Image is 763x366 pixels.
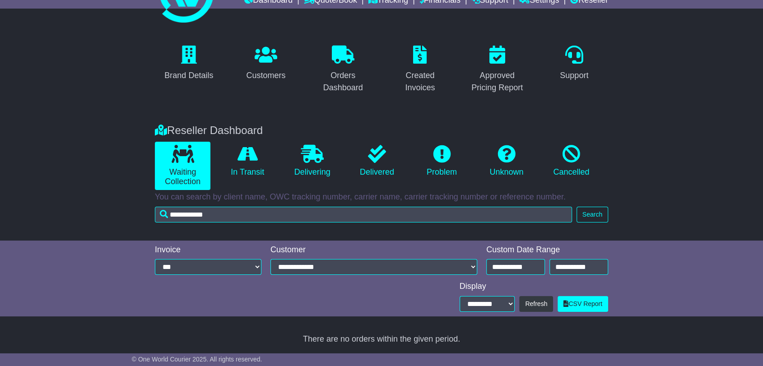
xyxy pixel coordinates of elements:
[158,42,219,85] a: Brand Details
[463,42,531,97] a: Approved Pricing Report
[155,334,608,344] div: There are no orders within the given period.
[577,207,608,222] button: Search
[560,69,588,82] div: Support
[164,69,213,82] div: Brand Details
[150,124,613,137] div: Reseller Dashboard
[486,245,608,255] div: Custom Date Range
[469,69,526,94] div: Approved Pricing Report
[315,69,371,94] div: Orders Dashboard
[309,42,377,97] a: Orders Dashboard
[349,142,405,181] a: Delivered
[519,296,553,312] button: Refresh
[240,42,291,85] a: Customers
[386,42,454,97] a: Created Invoices
[155,245,261,255] div: Invoice
[479,142,534,181] a: Unknown
[544,142,599,181] a: Cancelled
[132,356,262,363] span: © One World Courier 2025. All rights reserved.
[392,69,448,94] div: Created Invoices
[284,142,340,181] a: Delivering
[155,192,608,202] p: You can search by client name, OWC tracking number, carrier name, carrier tracking number or refe...
[414,142,470,181] a: Problem
[558,296,608,312] a: CSV Report
[554,42,594,85] a: Support
[155,142,210,190] a: Waiting Collection
[460,282,608,292] div: Display
[219,142,275,181] a: In Transit
[246,69,285,82] div: Customers
[270,245,477,255] div: Customer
